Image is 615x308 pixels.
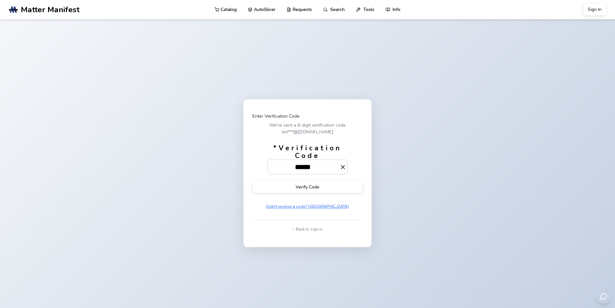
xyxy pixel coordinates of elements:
[264,202,351,211] button: Didn't receive a code? [GEOGRAPHIC_DATA]
[583,4,606,15] button: Sign In
[340,164,348,171] button: *Verification Code
[21,5,79,14] span: Matter Manifest
[596,289,611,304] button: Send feedback via email
[252,181,363,193] button: Verify Code
[252,113,363,120] p: Enter Verification Code
[290,225,324,234] button: ← Back to sign in
[266,160,340,174] input: *Verification Code
[252,122,363,135] p: We've sent a 6-digit verification code to t***@[DOMAIN_NAME]
[267,144,348,174] label: Verification Code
